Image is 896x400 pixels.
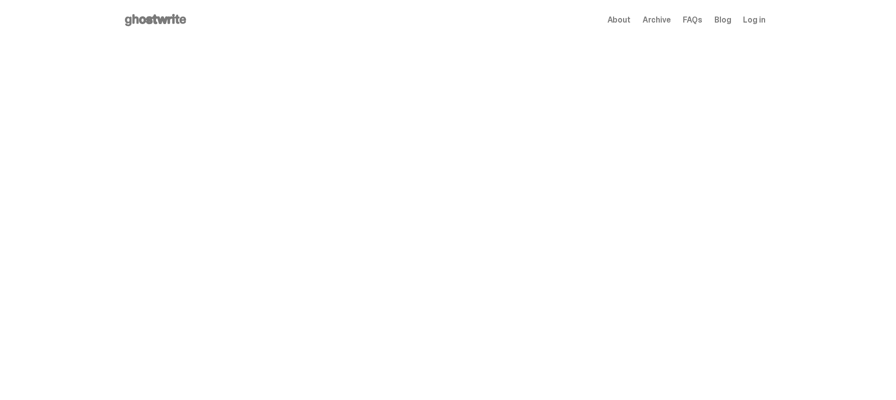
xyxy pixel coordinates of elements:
[743,16,765,24] a: Log in
[714,16,731,24] a: Blog
[643,16,671,24] a: Archive
[683,16,702,24] a: FAQs
[608,16,631,24] a: About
